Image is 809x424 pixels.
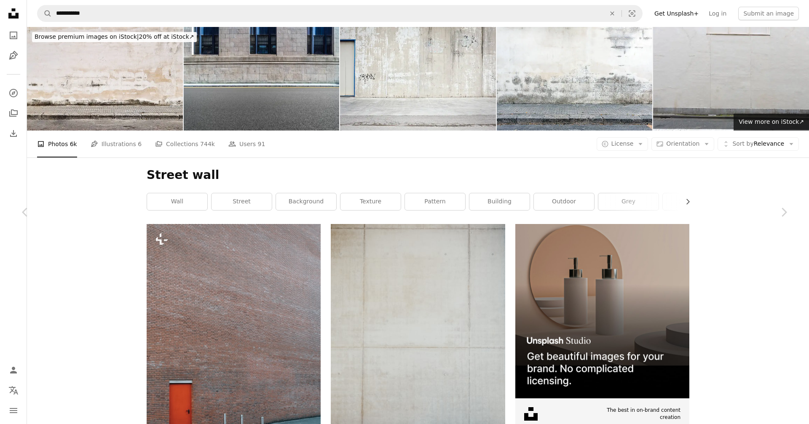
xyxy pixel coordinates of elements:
a: background [276,193,336,210]
img: empty asphalt road front of the wall [184,27,340,131]
a: Collections 744k [155,131,215,157]
span: Sort by [732,140,753,147]
span: Orientation [666,140,699,147]
form: Find visuals sitewide [37,5,643,22]
span: 6 [138,139,142,149]
a: Log in / Sign up [5,362,22,379]
a: Next [758,172,809,253]
span: 20% off at iStock ↗ [35,33,194,40]
a: outdoor [534,193,594,210]
a: white wall tiles [331,351,505,358]
a: Illustrations 6 [91,131,142,157]
img: file-1631678316303-ed18b8b5cb9cimage [524,407,538,421]
a: texture [340,193,401,210]
span: View more on iStock ↗ [739,118,804,125]
button: Sort byRelevance [718,137,799,151]
a: grey [598,193,659,210]
button: Search Unsplash [38,5,52,21]
span: 91 [258,139,265,149]
button: Visual search [622,5,642,21]
button: scroll list to the right [680,193,689,210]
a: Users 91 [228,131,265,157]
a: Collections [5,105,22,122]
a: Log in [704,7,731,20]
img: Concrete Facade With Sidewalk [340,27,496,131]
a: Browse premium images on iStock|20% off at iStock↗ [27,27,202,47]
a: Explore [5,85,22,101]
a: pattern [405,193,465,210]
a: Photos [5,27,22,44]
a: Download History [5,125,22,142]
span: 744k [200,139,215,149]
img: Large blank billboard on a street wall, banners with room to add your own text [653,27,809,131]
button: Menu [5,402,22,419]
button: Submit an image [738,7,799,20]
span: Browse premium images on iStock | [35,33,139,40]
span: The best in on-brand content creation [585,407,680,421]
button: Language [5,382,22,399]
a: a brick building with a red door on the side of it [147,351,321,358]
a: View more on iStock↗ [734,114,809,131]
h1: Street wall [147,168,689,183]
a: wall [147,193,207,210]
button: License [597,137,648,151]
a: Get Unsplash+ [649,7,704,20]
a: building [469,193,530,210]
a: Illustrations [5,47,22,64]
img: Street wall background [497,27,653,131]
img: file-1715714113747-b8b0561c490eimage [515,224,689,398]
img: Old concrete grunge wall with sidewalk [27,27,183,131]
a: street [212,193,272,210]
button: Orientation [651,137,714,151]
button: Clear [603,5,621,21]
a: street art [663,193,723,210]
span: Relevance [732,140,784,148]
span: License [611,140,634,147]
